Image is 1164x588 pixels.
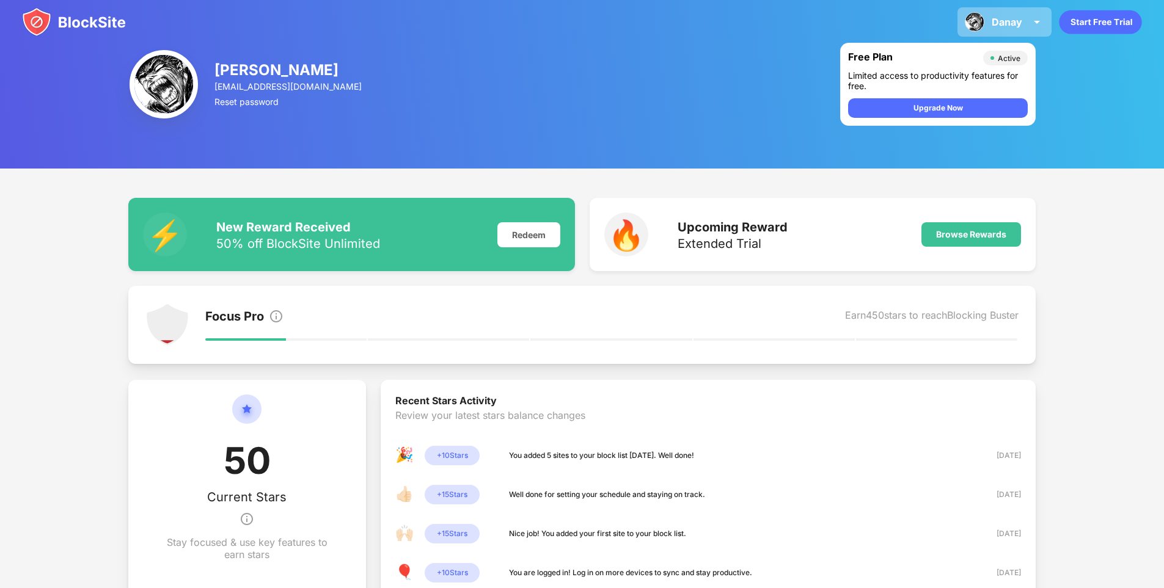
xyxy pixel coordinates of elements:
[965,12,984,32] img: ACg8ocKFmQMiiSABsD3NiiObNd9NH4NnliFMacqwgPP8LlkTEMbkrJA=s96-c
[509,449,694,462] div: You added 5 sites to your block list [DATE]. Well done!
[395,524,415,543] div: 🙌🏻
[509,567,752,579] div: You are logged in! Log in on more devices to sync and stay productive.
[395,485,415,504] div: 👍🏻
[936,230,1006,239] div: Browse Rewards
[425,485,480,504] div: + 15 Stars
[214,81,364,92] div: [EMAIL_ADDRESS][DOMAIN_NAME]
[232,394,262,438] img: circle-star.svg
[158,536,337,561] div: Stay focused & use key features to earn stars
[998,54,1020,63] div: Active
[992,16,1022,28] div: Danay
[143,212,187,256] div: ⚡️
[678,220,788,234] div: Upcoming Reward
[509,488,705,501] div: Well done for setting your schedule and staying on track.
[214,61,364,79] div: [PERSON_NAME]
[205,309,264,326] div: Focus Pro
[130,50,198,118] img: ACg8ocKFmQMiiSABsD3NiiObNd9NH4NnliFMacqwgPP8LlkTEMbkrJA=s96-c
[978,567,1021,579] div: [DATE]
[425,563,480,583] div: + 10 Stars
[395,563,415,583] div: 🎈
[214,96,364,107] div: Reset password
[978,528,1021,540] div: [DATE]
[425,446,480,465] div: + 10 Stars
[224,438,271,490] div: 50
[509,528,686,540] div: Nice job! You added your first site to your block list.
[978,488,1021,501] div: [DATE]
[395,409,1021,446] div: Review your latest stars balance changes
[395,394,1021,409] div: Recent Stars Activity
[145,303,189,347] img: points-level-1.svg
[207,490,287,504] div: Current Stars
[216,238,380,250] div: 50% off BlockSite Unlimited
[269,309,284,324] img: info.svg
[22,7,126,37] img: blocksite-icon.svg
[395,446,415,465] div: 🎉
[425,524,480,543] div: + 15 Stars
[1059,10,1142,34] div: animation
[604,212,648,256] div: 🔥
[497,222,560,247] div: Redeem
[240,504,254,534] img: info.svg
[848,51,977,65] div: Free Plan
[216,220,380,234] div: New Reward Received
[913,102,963,114] div: Upgrade Now
[678,238,788,250] div: Extended Trial
[845,309,1019,326] div: Earn 450 stars to reach Blocking Buster
[978,449,1021,462] div: [DATE]
[848,70,1028,91] div: Limited access to productivity features for free.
